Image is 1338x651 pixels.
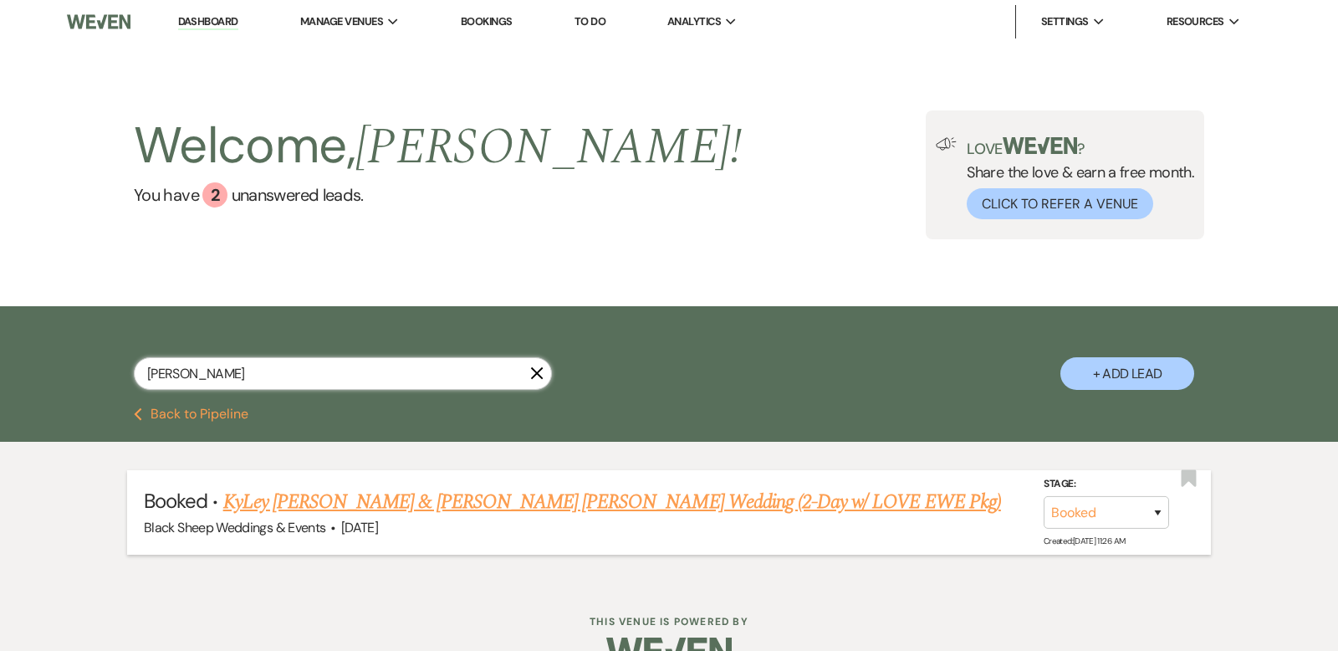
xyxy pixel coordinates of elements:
button: + Add Lead [1060,357,1194,390]
div: 2 [202,182,227,208]
span: Settings [1041,13,1089,30]
button: Back to Pipeline [134,408,248,421]
span: Resources [1167,13,1224,30]
p: Love ? [967,137,1194,156]
span: [DATE] [341,519,378,536]
button: Click to Refer a Venue [967,188,1153,219]
img: Weven Logo [67,4,130,39]
span: Manage Venues [300,13,383,30]
span: Black Sheep Weddings & Events [144,519,325,536]
h2: Welcome, [134,110,742,182]
a: You have 2 unanswered leads. [134,182,742,208]
img: loud-speaker-illustration.svg [936,137,957,151]
span: Analytics [667,13,721,30]
label: Stage: [1044,475,1169,494]
a: To Do [575,14,605,28]
input: Search by name, event date, email address or phone number [134,357,552,390]
a: Bookings [461,14,513,28]
a: KyLey [PERSON_NAME] & [PERSON_NAME] [PERSON_NAME] Wedding (2-Day w/ LOVE EWE Pkg) [223,487,1001,517]
a: Dashboard [178,14,238,30]
span: [PERSON_NAME] ! [355,109,742,186]
span: Booked [144,488,207,514]
img: weven-logo-green.svg [1003,137,1077,154]
div: Share the love & earn a free month. [957,137,1194,219]
span: Created: [DATE] 11:26 AM [1044,536,1125,546]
